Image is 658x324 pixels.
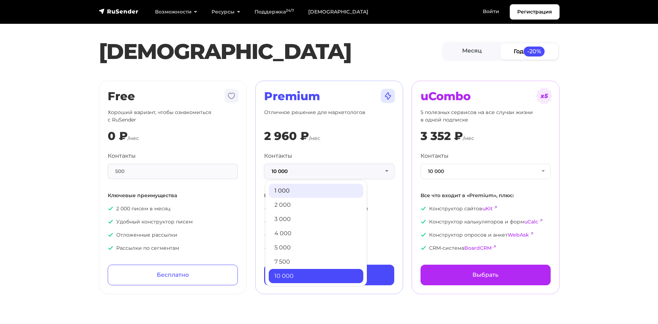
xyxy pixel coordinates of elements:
a: 4 000 [269,226,363,241]
p: Рассылки по сегментам [108,244,238,252]
img: icon-ok.svg [108,245,113,251]
p: Приоритетная модерация [264,244,394,252]
p: Неограниченное количество писем [264,205,394,212]
img: icon-ok.svg [421,245,426,251]
label: Контакты [421,152,449,160]
label: Контакты [264,152,292,160]
p: 2 000 писем в месяц [108,205,238,212]
img: icon-ok.svg [108,232,113,238]
a: 3 000 [269,212,363,226]
label: Контакты [108,152,136,160]
a: uCalc [524,218,538,225]
div: 2 960 ₽ [264,129,309,143]
img: icon-ok.svg [108,206,113,211]
p: Все что входит в «Free», плюс: [264,192,394,199]
a: BoardCRM [464,245,492,251]
a: [DEMOGRAPHIC_DATA] [301,5,375,19]
button: 10 000 [421,164,551,179]
img: icon-ok.svg [264,219,270,225]
p: Конструктор сайтов [421,205,551,212]
p: Удобный конструктор писем [108,218,238,226]
h1: [DEMOGRAPHIC_DATA] [99,39,442,64]
p: Ключевые преимущества [108,192,238,199]
img: tarif-premium.svg [379,87,396,104]
a: Возможности [148,5,204,19]
a: Бесплатно [108,265,238,285]
p: Помощь с импортом базы [264,231,394,239]
p: Отличное решение для маркетологов [264,109,394,124]
a: Выбрать [264,265,394,285]
div: 0 ₽ [108,129,128,143]
sup: 24/7 [286,8,294,13]
h2: uCombo [421,90,551,103]
p: 5 полезных сервисов на все случаи жизни в одной подписке [421,109,551,124]
div: 3 352 ₽ [421,129,463,143]
ul: 10 000 [265,180,367,286]
a: 7 500 [269,255,363,269]
span: /мес [128,135,139,141]
img: icon-ok.svg [421,206,426,211]
a: Войти [476,4,506,19]
img: icon-ok.svg [264,245,270,251]
a: 2 000 [269,198,363,212]
h2: Free [108,90,238,103]
p: Конструктор опросов и анкет [421,231,551,239]
p: Все что входит в «Premium», плюс: [421,192,551,199]
a: Ресурсы [204,5,247,19]
p: CRM-система [421,244,551,252]
a: 1 000 [269,184,363,198]
a: WebAsk [508,232,529,238]
img: icon-ok.svg [108,219,113,225]
a: Выбрать [421,265,551,285]
a: uKit [482,205,493,212]
a: 10 000 [269,269,363,283]
img: tarif-free.svg [223,87,240,104]
span: -20% [524,47,545,56]
p: Хороший вариант, чтобы ознакомиться с RuSender [108,109,238,124]
p: Приоритетная поддержка [264,218,394,226]
a: 13 000 [269,283,363,297]
button: 10 000 [264,164,394,179]
a: Поддержка24/7 [247,5,301,19]
img: icon-ok.svg [264,206,270,211]
img: icon-ok.svg [264,232,270,238]
p: Конструктор калькуляторов и форм [421,218,551,226]
a: Год [501,43,558,59]
p: Отложенные рассылки [108,231,238,239]
span: /мес [309,135,320,141]
h2: Premium [264,90,394,103]
a: Регистрация [510,4,560,20]
img: RuSender [99,8,139,15]
a: 5 000 [269,241,363,255]
img: tarif-ucombo.svg [536,87,553,104]
img: icon-ok.svg [421,219,426,225]
a: Месяц [443,43,501,59]
span: /мес [463,135,474,141]
img: icon-ok.svg [421,232,426,238]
